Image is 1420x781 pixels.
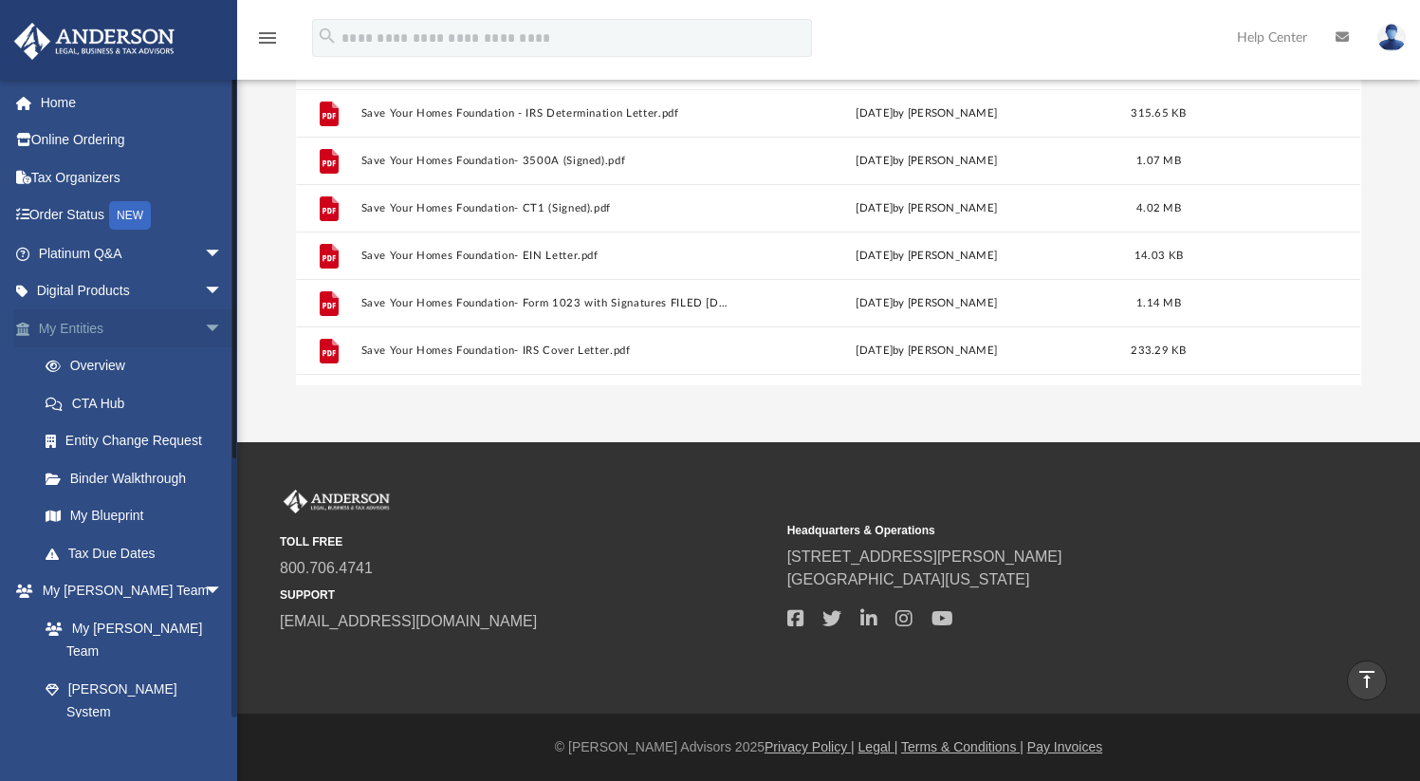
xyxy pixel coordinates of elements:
[741,105,1113,122] div: [DATE] by [PERSON_NAME]
[361,250,733,262] button: Save Your Homes Foundation- EIN Letter.pdf
[1132,108,1187,119] span: 315.65 KB
[1027,739,1102,754] a: Pay Invoices
[280,490,394,514] img: Anderson Advisors Platinum Portal
[13,309,251,347] a: My Entitiesarrow_drop_down
[13,121,251,159] a: Online Ordering
[27,459,251,497] a: Binder Walkthrough
[13,572,242,610] a: My [PERSON_NAME] Teamarrow_drop_down
[858,739,898,754] a: Legal |
[1136,203,1181,214] span: 4.02 MB
[787,571,1030,587] a: [GEOGRAPHIC_DATA][US_STATE]
[13,158,251,196] a: Tax Organizers
[1132,345,1187,356] span: 233.29 KB
[204,572,242,611] span: arrow_drop_down
[13,196,251,235] a: Order StatusNEW
[13,234,251,272] a: Platinum Q&Aarrow_drop_down
[9,23,180,60] img: Anderson Advisors Platinum Portal
[361,155,733,167] button: Save Your Homes Foundation- 3500A (Signed).pdf
[27,347,251,385] a: Overview
[787,549,1062,565] a: [STREET_ADDRESS][PERSON_NAME]
[741,153,1113,170] div: [DATE] by [PERSON_NAME]
[901,739,1024,754] a: Terms & Conditions |
[361,107,733,120] button: Save Your Homes Foundation - IRS Determination Letter.pdf
[280,533,774,550] small: TOLL FREE
[1377,24,1406,51] img: User Pic
[1347,660,1387,700] a: vertical_align_top
[361,344,733,357] button: Save Your Homes Foundation- IRS Cover Letter.pdf
[256,36,279,49] a: menu
[361,297,733,309] button: Save Your Homes Foundation- Form 1023 with Signatures FILED [DATE].pdf
[1355,668,1378,691] i: vertical_align_top
[787,522,1282,539] small: Headquarters & Operations
[361,202,733,214] button: Save Your Homes Foundation- CT1 (Signed).pdf
[280,586,774,604] small: SUPPORT
[13,84,251,121] a: Home
[237,737,1420,757] div: © [PERSON_NAME] Advisors 2025
[27,422,251,460] a: Entity Change Request
[109,201,151,230] div: NEW
[741,343,1113,360] div: [DATE] by [PERSON_NAME]
[765,739,855,754] a: Privacy Policy |
[1136,298,1181,308] span: 1.14 MB
[13,272,251,310] a: Digital Productsarrow_drop_down
[27,534,251,572] a: Tax Due Dates
[27,609,232,670] a: My [PERSON_NAME] Team
[741,295,1113,312] div: [DATE] by [PERSON_NAME]
[27,670,242,731] a: [PERSON_NAME] System
[256,27,279,49] i: menu
[27,384,251,422] a: CTA Hub
[1136,156,1181,166] span: 1.07 MB
[204,272,242,311] span: arrow_drop_down
[204,309,242,348] span: arrow_drop_down
[27,497,242,535] a: My Blueprint
[317,26,338,46] i: search
[204,234,242,273] span: arrow_drop_down
[1134,251,1183,261] span: 14.03 KB
[280,613,537,629] a: [EMAIL_ADDRESS][DOMAIN_NAME]
[741,200,1113,217] div: [DATE] by [PERSON_NAME]
[741,248,1113,265] div: [DATE] by [PERSON_NAME]
[280,560,373,576] a: 800.706.4741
